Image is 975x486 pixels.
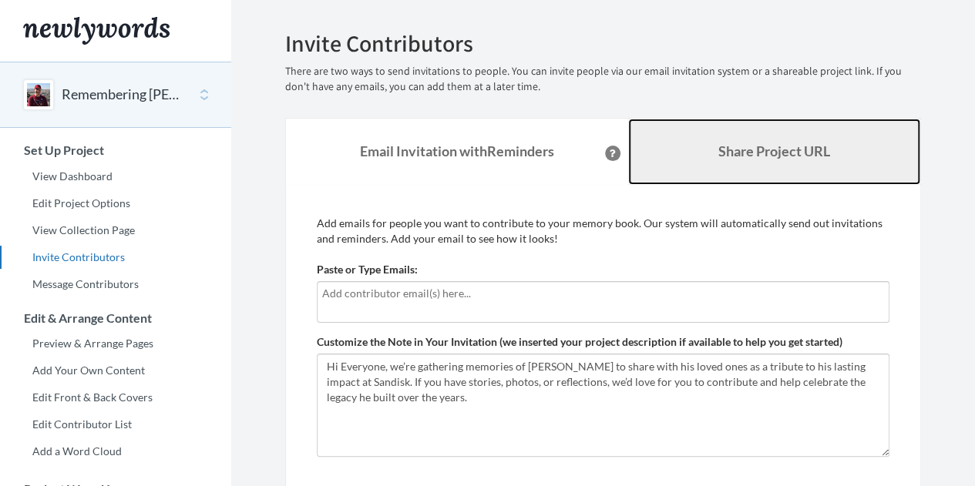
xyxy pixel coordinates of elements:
p: There are two ways to send invitations to people. You can invite people via our email invitation ... [285,64,921,95]
label: Customize the Note in Your Invitation (we inserted your project description if available to help ... [317,334,842,350]
h3: Set Up Project [1,143,231,157]
b: Share Project URL [718,142,830,159]
strong: Email Invitation with Reminders [360,142,554,159]
span: Support [31,11,86,25]
input: Add contributor email(s) here... [322,285,884,302]
button: Remembering [PERSON_NAME] [62,85,187,105]
p: Add emails for people you want to contribute to your memory book. Our system will automatically s... [317,216,889,246]
img: Newlywords logo [23,17,170,45]
h2: Invite Contributors [285,31,921,56]
textarea: Hi Everyone, we’re gathering memories of [PERSON_NAME] to share with his loved ones as a tribute ... [317,354,889,457]
label: Paste or Type Emails: [317,262,418,277]
h3: Edit & Arrange Content [1,311,231,325]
